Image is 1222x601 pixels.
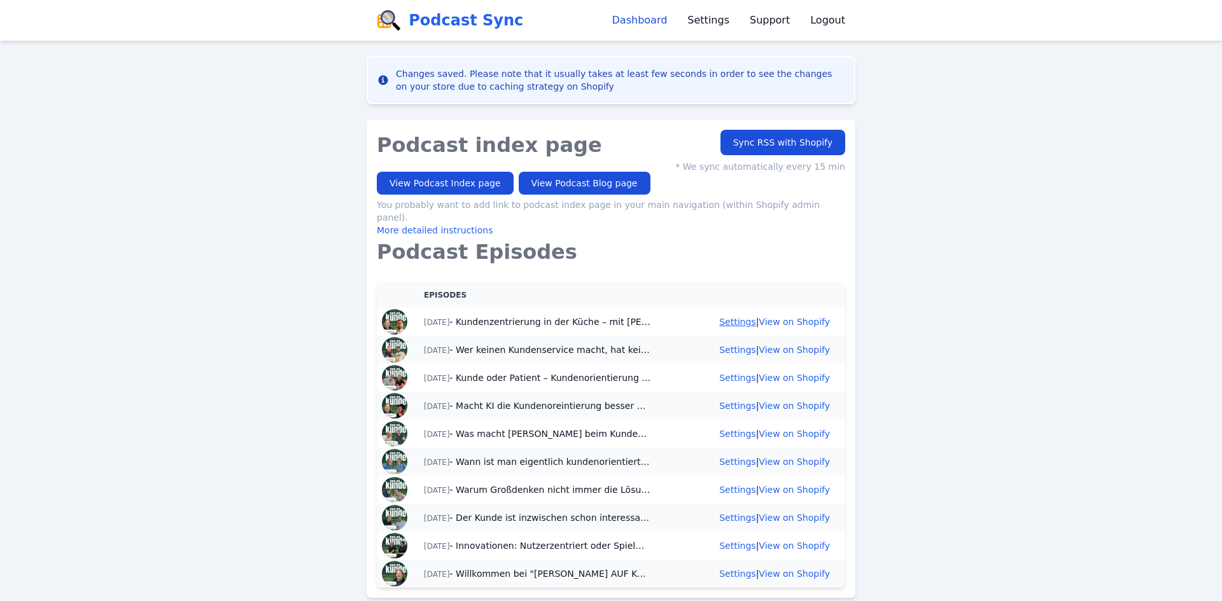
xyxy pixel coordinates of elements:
[810,13,845,28] a: Logout
[759,541,830,551] a: View on Shopify
[424,402,450,411] span: [DATE]
[382,337,407,363] img: 43557814-1755862501558-291dbc20ad6dd.jpg
[719,513,755,523] a: Settings
[377,172,514,195] a: View Podcast Index page
[424,570,450,579] span: [DATE]
[409,308,666,336] td: - Kundenzentrierung in der Küche – mit [PERSON_NAME]
[719,541,755,551] a: Settings
[377,198,845,237] div: You probably want to add link to podcast index page in your main navigation (within Shopify admin...
[382,393,407,418] img: 43557814-1754037557114-b2d7427c15497.jpg
[719,569,755,579] a: Settings
[675,160,845,173] div: * We sync automatically every 15 min
[382,477,407,502] img: 43557814-1752572083993-83a10a3ebe2f8.jpg
[382,505,407,530] img: 43557814-1751898622533-0f9e5438be002.jpg
[666,420,845,448] td: |
[719,457,755,467] a: Settings
[377,10,401,31] img: logo-d6353d82961d4b277a996a0a8fdf87ac71be1fddf08234e77692563490a7b2fc.svg
[382,561,407,586] img: 43557814-1751374622223-6a21e380255c.jpg
[666,560,845,588] td: |
[424,514,450,523] span: [DATE]
[759,513,830,523] a: View on Shopify
[759,373,830,383] a: View on Shopify
[377,237,845,267] h1: Podcast Episodes
[409,504,666,532] td: - Der Kunde ist inzwischen schon interessant mit [PERSON_NAME]
[687,13,729,28] a: Settings
[666,308,845,336] td: |
[759,485,830,495] a: View on Shopify
[719,373,755,383] a: Settings
[424,346,450,355] span: [DATE]
[396,67,844,93] div: Changes saved. Please note that it usually takes at least few seconds in order to see the changes...
[377,225,493,235] a: More detailed instructions
[666,392,845,420] td: |
[424,542,450,551] span: [DATE]
[409,448,666,476] td: - Wann ist man eigentlich kundenorientiert mit [PERSON_NAME]
[666,448,845,476] td: |
[720,130,845,155] button: Sync RSS with Shopify
[424,318,450,327] span: [DATE]
[666,476,845,504] td: |
[719,345,755,355] a: Settings
[666,336,845,364] td: |
[409,420,666,448] td: - Was macht [PERSON_NAME] beim Kunden richtig mit [PERSON_NAME]
[759,401,830,411] a: View on Shopify
[409,10,523,31] span: Podcast Sync
[409,560,666,588] td: - Willkommen bei "[PERSON_NAME] AUF KUNDE"
[377,10,523,31] a: Podcast Sync
[409,282,666,308] th: Episodes
[377,130,845,160] h1: Podcast index page
[424,486,450,495] span: [DATE]
[759,345,830,355] a: View on Shopify
[382,421,407,446] img: 43557814-1753807413865-947476f7b70a4.jpg
[409,392,666,420] td: - Macht KI die Kundenoreintierung besser mit [PERSON_NAME]
[382,533,407,558] img: 43557814-1751452479265-5b5afaedbb648.jpg
[759,569,830,579] a: View on Shopify
[719,485,755,495] a: Settings
[519,172,650,195] a: View Podcast Blog page
[409,532,666,560] td: - Innovationen: Nutzerzentriert oder Spielwiese für Freaks? - mit [PERSON_NAME]
[612,13,668,28] a: Dashboard
[666,532,845,560] td: |
[424,374,450,383] span: [DATE]
[719,401,755,411] a: Settings
[750,13,790,28] a: Support
[382,449,407,474] img: 43557814-1753191718374-9e63a509b519e.jpg
[382,365,407,390] img: 43557814-1755019474509-8ba6c77fc6f4c.jpg
[409,476,666,504] td: - Warum Großdenken nicht immer die Lösung ist mit [PERSON_NAME]
[666,364,845,392] td: |
[759,317,830,327] a: View on Shopify
[409,364,666,392] td: - Kunde oder Patient – Kundenorientierung in der Pharmazie mit [PERSON_NAME]
[719,317,755,327] a: Settings
[759,429,830,439] a: View on Shopify
[409,336,666,364] td: - Wer keinen Kundenservice macht, hat keinen Bock auf [PERSON_NAME] mit [PERSON_NAME]
[424,458,450,467] span: [DATE]
[759,457,830,467] a: View on Shopify
[382,309,407,335] img: 43557814-1756913998483-ed29148fde3d2.jpg
[424,430,450,439] span: [DATE]
[719,429,755,439] a: Settings
[666,504,845,532] td: |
